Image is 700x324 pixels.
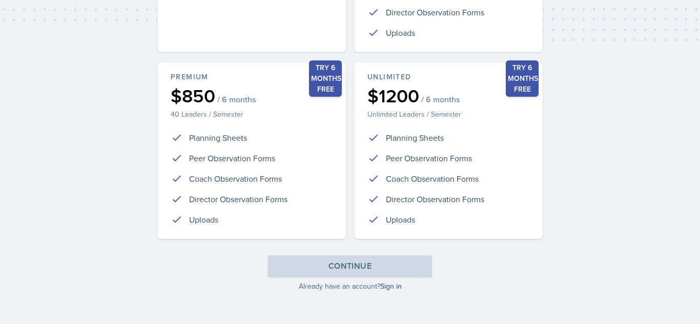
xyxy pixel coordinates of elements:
p: 40 Leaders / Semester [171,109,333,119]
p: Director Observation Forms [386,6,484,18]
div: $1200 [367,87,529,105]
p: Planning Sheets [386,132,444,144]
div: Premium [171,72,333,82]
p: Peer Observation Forms [386,152,472,164]
div: Unlimited [367,72,529,82]
p: Uploads [189,213,218,226]
div: Try 6 months free [309,60,342,97]
p: Director Observation Forms [386,193,484,205]
p: Coach Observation Forms [189,172,282,185]
p: Peer Observation Forms [189,152,275,164]
p: Unlimited Leaders / Semester [367,109,529,119]
p: Already have an account? [157,281,543,291]
p: Coach Observation Forms [386,172,479,185]
a: Sign in [380,281,402,291]
div: Continue [328,260,372,272]
div: Try 6 months free [506,60,539,97]
p: Uploads [386,213,415,226]
span: / 6 months [217,94,256,104]
div: $850 [171,87,333,105]
p: Uploads [386,27,415,39]
p: Planning Sheets [189,132,247,144]
span: / 6 months [421,94,460,104]
button: Continue [268,255,432,277]
p: Director Observation Forms [189,193,287,205]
